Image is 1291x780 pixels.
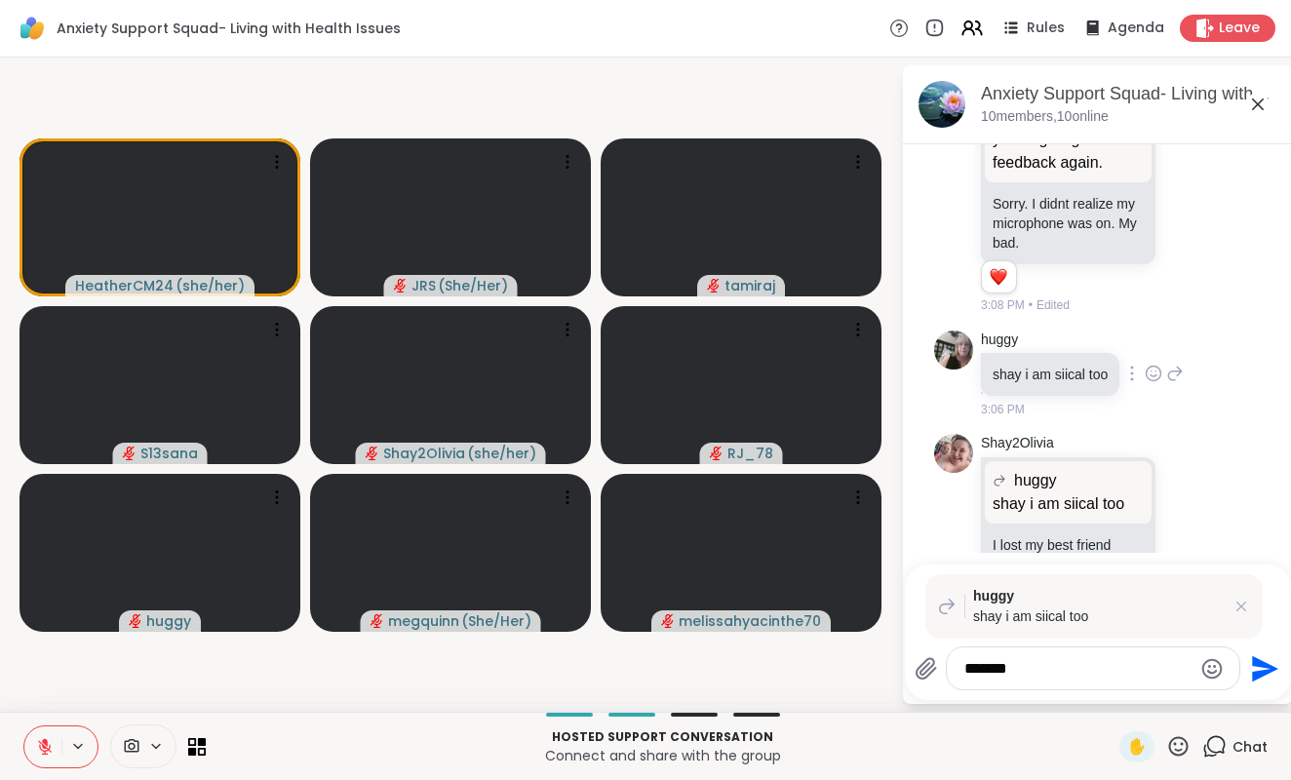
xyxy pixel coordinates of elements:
[1029,296,1033,314] span: •
[1240,646,1284,690] button: Send
[140,444,198,463] span: S13sana
[16,12,49,45] img: ShareWell Logomark
[981,434,1054,453] a: Shay2Olivia
[75,276,174,295] span: HeatherCM24
[981,82,1277,106] div: Anxiety Support Squad- Living with Health Issues, [DATE]
[934,331,973,370] img: https://sharewell-space-live.sfo3.digitaloceanspaces.com/user-generated/be0122ad-1d0f-45ab-a66e-e...
[988,269,1008,285] button: Reactions: love
[993,492,1144,516] p: shay i am siical too
[981,331,1018,350] a: huggy
[1219,19,1260,38] span: Leave
[129,614,142,628] span: audio-muted
[964,659,1192,679] textarea: Type your message
[383,444,465,463] span: Shay2Olivia
[467,444,536,463] span: ( she/her )
[707,279,721,292] span: audio-muted
[981,401,1025,418] span: 3:06 PM
[934,434,973,473] img: https://sharewell-space-live.sfo3.digitaloceanspaces.com/user-generated/52607e91-69e1-4ca7-b65e-3...
[981,296,1025,314] span: 3:08 PM
[1027,19,1065,38] span: Rules
[993,194,1144,253] p: Sorry. I didnt realize my microphone was on. My bad.
[1232,737,1268,757] span: Chat
[993,365,1108,384] p: shay i am siical too
[1014,469,1057,492] span: huggy
[176,276,245,295] span: ( she/her )
[973,606,1224,627] p: shay i am siical too
[217,746,1108,765] p: Connect and share with the group
[123,447,137,460] span: audio-muted
[993,535,1144,672] p: I lost my best friend [DATE] night to sucide and then I tried to take my life two night ago so it...
[981,107,1109,127] p: 10 members, 10 online
[371,614,384,628] span: audio-muted
[727,444,773,463] span: RJ_78
[661,614,675,628] span: audio-muted
[1037,296,1070,314] span: Edited
[982,261,1016,292] div: Reaction list
[1200,657,1224,681] button: Emoji picker
[710,447,724,460] span: audio-muted
[1108,19,1164,38] span: Agenda
[366,447,379,460] span: audio-muted
[388,611,459,631] span: megquinn
[57,19,401,38] span: Anxiety Support Squad- Living with Health Issues
[394,279,408,292] span: audio-muted
[973,586,1224,606] span: huggy
[461,611,531,631] span: ( She/Her )
[919,81,965,128] img: Anxiety Support Squad- Living with Health Issues, Sep 08
[146,611,191,631] span: huggy
[438,276,508,295] span: ( She/Her )
[724,276,775,295] span: tamiraj
[411,276,436,295] span: JRS
[217,728,1108,746] p: Hosted support conversation
[679,611,821,631] span: melissahyacinthe70
[1127,735,1147,759] span: ✋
